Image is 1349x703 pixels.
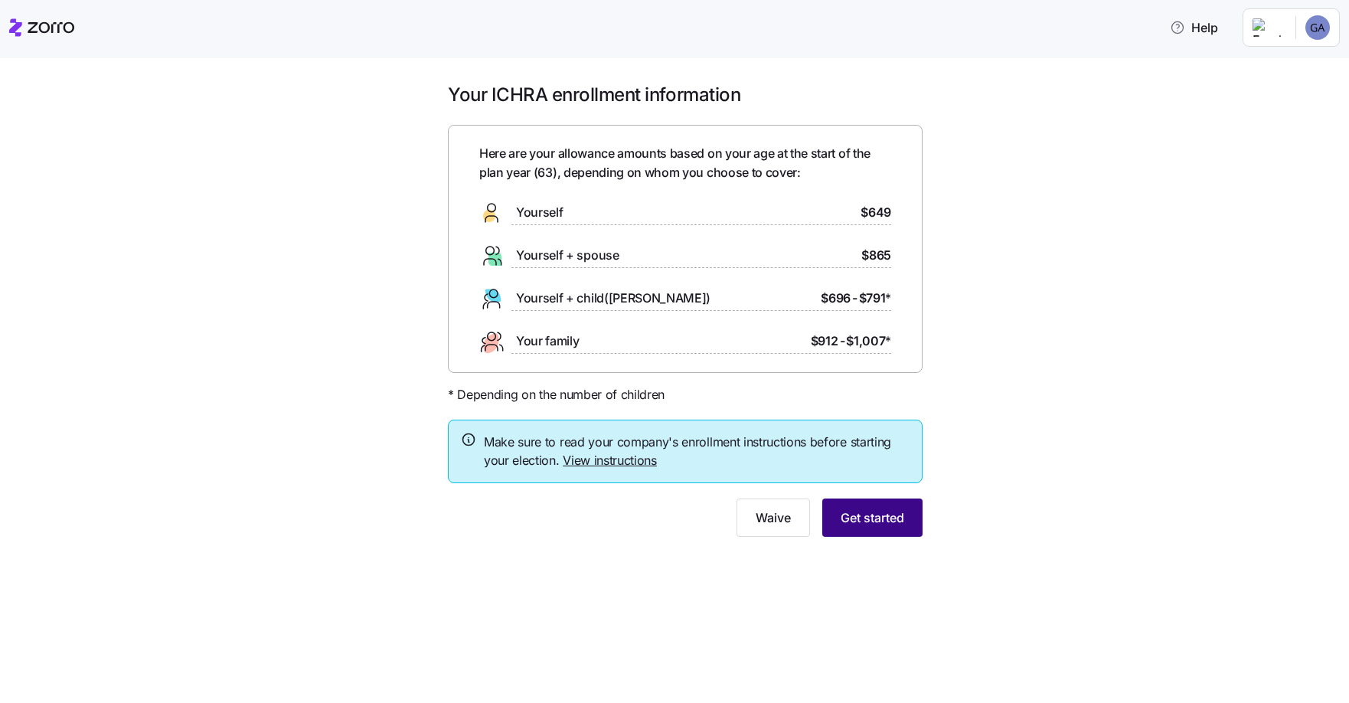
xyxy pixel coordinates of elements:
span: Yourself [516,203,563,222]
span: * Depending on the number of children [448,385,665,404]
span: $649 [861,203,891,222]
span: $696 [821,289,851,308]
a: View instructions [563,453,657,468]
span: Yourself + spouse [516,246,619,265]
span: $912 [811,332,838,351]
span: - [840,332,845,351]
span: $791 [859,289,891,308]
button: Help [1158,12,1230,43]
button: Get started [822,499,923,537]
span: Yourself + child([PERSON_NAME]) [516,289,710,308]
button: Waive [737,499,810,537]
h1: Your ICHRA enrollment information [448,83,923,106]
span: $865 [861,246,891,265]
span: - [852,289,857,308]
img: Employer logo [1253,18,1283,37]
span: $1,007 [846,332,891,351]
span: Make sure to read your company's enrollment instructions before starting your election. [484,433,910,471]
span: Here are your allowance amounts based on your age at the start of the plan year ( 63 ), depending... [479,144,891,182]
span: Waive [756,508,791,527]
span: Get started [841,508,904,527]
span: Your family [516,332,579,351]
span: Help [1170,18,1218,37]
img: 8773c25ce3d40786f1e45df3c2e1c09a [1305,15,1330,40]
